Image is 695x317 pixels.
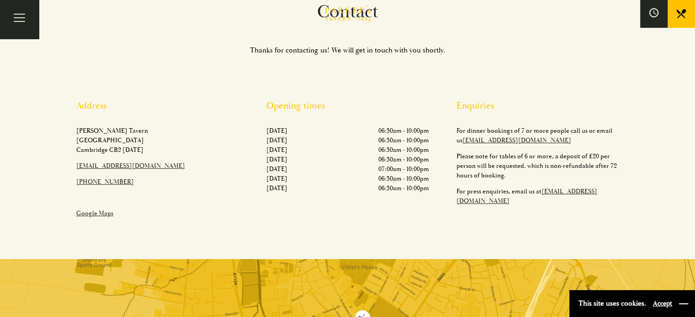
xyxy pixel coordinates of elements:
[76,100,239,111] h2: Address
[266,174,287,183] p: [DATE]
[266,164,287,174] p: [DATE]
[578,297,646,310] p: This site uses cookies.
[653,299,672,308] button: Accept
[76,126,239,155] p: [PERSON_NAME] Tavern [GEOGRAPHIC_DATA] Cambridge CB2 [DATE]​
[462,136,571,144] a: [EMAIL_ADDRESS][DOMAIN_NAME]
[76,178,134,186] a: [PHONE_NUMBER]
[266,135,287,145] p: [DATE]
[378,135,429,145] p: 06:30am - 10:00pm
[266,100,429,111] h2: Opening times
[378,145,429,155] p: 06:30am - 10:00pm
[76,209,113,217] a: Google Maps
[378,126,429,135] p: 06:30am - 10:00pm
[679,299,688,308] button: Close and accept
[378,164,429,174] p: 07:00am - 10:00pm
[74,46,622,55] div: Thanks for contacting us! We will get in touch with you shortly.
[266,183,287,193] p: [DATE]
[266,155,287,164] p: [DATE]
[76,162,185,170] a: [EMAIL_ADDRESS][DOMAIN_NAME]
[378,155,429,164] p: 06:30am - 10:00pm
[456,187,619,206] p: For press enquiries, email us at
[378,174,429,183] p: 06:30am - 10:00pm
[74,1,622,23] h1: Contact
[456,151,619,180] p: Please note for tables of 6 or more, a deposit of £20 per person will be requested, which is non-...
[378,183,429,193] p: 06:30am - 10:00pm
[456,100,619,111] h2: Enquiries
[266,126,287,135] p: [DATE]
[456,126,619,145] p: For dinner bookings of 7 or more people call us or email us
[266,145,287,155] p: [DATE]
